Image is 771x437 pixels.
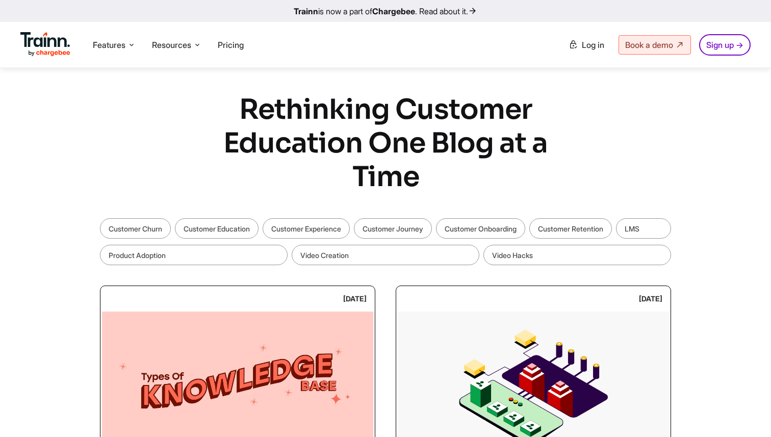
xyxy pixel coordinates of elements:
[354,218,432,239] a: Customer Journey
[263,218,350,239] a: Customer Experience
[93,39,125,50] span: Features
[619,35,691,55] a: Book a demo
[699,34,751,56] a: Sign up →
[529,218,612,239] a: Customer Retention
[625,40,673,50] span: Book a demo
[639,290,662,307] div: [DATE]
[343,290,367,307] div: [DATE]
[562,36,610,54] a: Log in
[483,245,671,265] a: Video Hacks
[100,218,171,239] a: Customer Churn
[436,218,525,239] a: Customer Onboarding
[292,245,479,265] a: Video Creation
[720,388,771,437] iframe: Chat Widget
[294,6,318,16] b: Trainn
[582,40,604,50] span: Log in
[152,39,191,50] span: Resources
[175,218,259,239] a: Customer Education
[194,93,577,194] h1: Rethinking Customer Education One Blog at a Time
[372,6,415,16] b: Chargebee
[100,245,288,265] a: Product Adoption
[218,40,244,50] a: Pricing
[20,32,70,57] img: Trainn Logo
[616,218,671,239] a: LMS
